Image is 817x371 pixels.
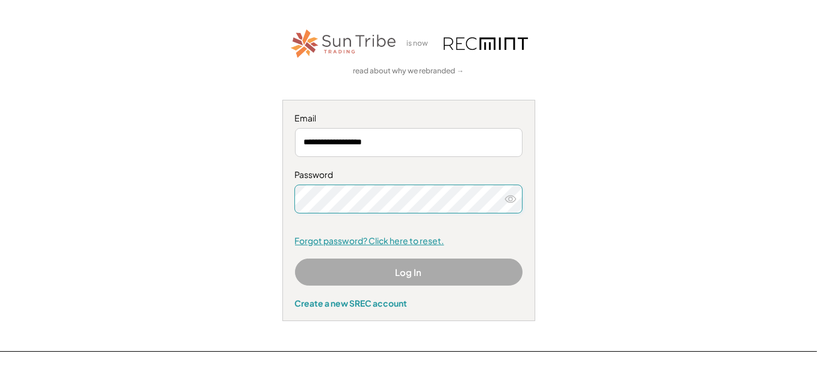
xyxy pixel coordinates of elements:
a: Forgot password? Click here to reset. [295,235,523,247]
img: recmint-logotype%403x.png [444,37,528,50]
div: Create a new SREC account [295,298,523,308]
img: STT_Horizontal_Logo%2B-%2BColor.png [290,27,398,60]
div: Password [295,169,523,181]
div: Email [295,112,523,124]
a: read about why we rebranded → [353,66,464,76]
button: Log In [295,259,523,286]
div: is now [404,38,438,49]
